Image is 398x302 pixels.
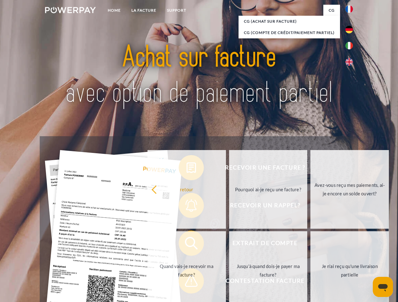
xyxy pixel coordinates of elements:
img: en [345,58,353,66]
div: Avez-vous reçu mes paiements, ai-je encore un solde ouvert? [314,181,385,198]
a: Support [162,5,192,16]
a: CG (achat sur facture) [239,16,340,27]
img: logo-powerpay-white.svg [45,7,96,13]
div: Je n'ai reçu qu'une livraison partielle [314,262,385,279]
div: Quand vais-je recevoir ma facture? [151,262,222,279]
img: title-powerpay_fr.svg [60,30,338,120]
div: Pourquoi ai-je reçu une facture? [233,185,304,193]
iframe: Bouton de lancement de la fenêtre de messagerie [373,277,393,297]
a: CG (Compte de crédit/paiement partiel) [239,27,340,38]
a: Avez-vous reçu mes paiements, ai-je encore un solde ouvert? [310,150,389,229]
div: Jusqu'à quand dois-je payer ma facture? [233,262,304,279]
img: fr [345,5,353,13]
div: retour [151,185,222,193]
a: CG [323,5,340,16]
a: Home [102,5,126,16]
a: LA FACTURE [126,5,162,16]
img: de [345,26,353,33]
img: it [345,42,353,49]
